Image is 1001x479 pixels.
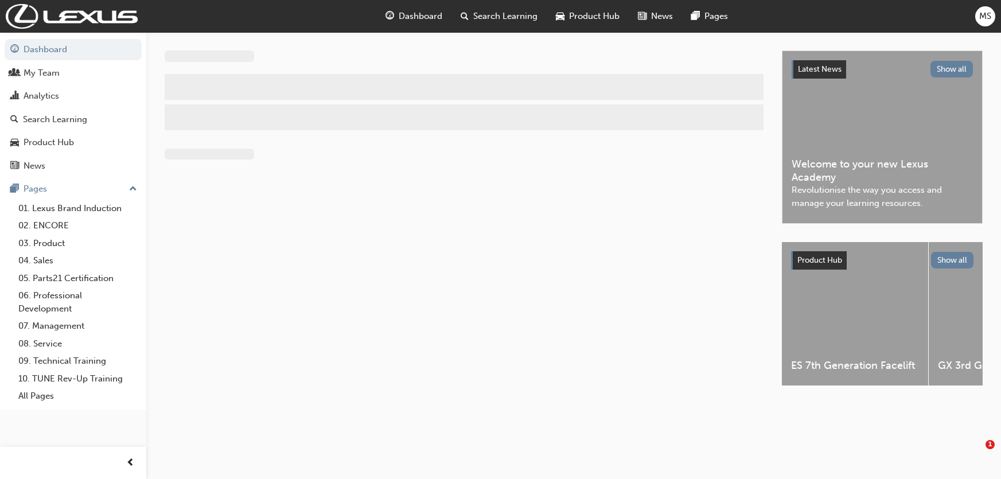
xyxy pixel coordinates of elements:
[5,132,142,153] a: Product Hub
[399,10,442,23] span: Dashboard
[24,159,45,173] div: News
[5,109,142,130] a: Search Learning
[14,387,142,405] a: All Pages
[385,9,394,24] span: guage-icon
[962,440,990,468] iframe: Intercom live chat
[24,89,59,103] div: Analytics
[556,9,564,24] span: car-icon
[126,456,135,470] span: prev-icon
[24,182,47,196] div: Pages
[129,182,137,197] span: up-icon
[5,178,142,200] button: Pages
[782,242,928,385] a: ES 7th Generation Facelift
[792,158,973,184] span: Welcome to your new Lexus Academy
[792,184,973,209] span: Revolutionise the way you access and manage your learning resources.
[704,10,728,23] span: Pages
[473,10,537,23] span: Search Learning
[10,115,18,125] span: search-icon
[376,5,451,28] a: guage-iconDashboard
[14,287,142,317] a: 06. Professional Development
[10,68,19,79] span: people-icon
[23,113,87,126] div: Search Learning
[986,440,995,449] span: 1
[651,10,673,23] span: News
[791,251,973,270] a: Product HubShow all
[10,138,19,148] span: car-icon
[931,252,974,268] button: Show all
[629,5,682,28] a: news-iconNews
[682,5,737,28] a: pages-iconPages
[14,335,142,353] a: 08. Service
[5,155,142,177] a: News
[451,5,547,28] a: search-iconSearch Learning
[5,63,142,84] a: My Team
[14,317,142,335] a: 07. Management
[10,91,19,102] span: chart-icon
[5,39,142,60] a: Dashboard
[791,359,919,372] span: ES 7th Generation Facelift
[797,255,842,265] span: Product Hub
[24,67,60,80] div: My Team
[5,37,142,178] button: DashboardMy TeamAnalyticsSearch LearningProduct HubNews
[14,235,142,252] a: 03. Product
[10,45,19,55] span: guage-icon
[638,9,646,24] span: news-icon
[10,184,19,194] span: pages-icon
[975,6,995,26] button: MS
[569,10,620,23] span: Product Hub
[14,370,142,388] a: 10. TUNE Rev-Up Training
[14,200,142,217] a: 01. Lexus Brand Induction
[14,217,142,235] a: 02. ENCORE
[24,136,74,149] div: Product Hub
[792,60,973,79] a: Latest NewsShow all
[691,9,700,24] span: pages-icon
[5,85,142,107] a: Analytics
[461,9,469,24] span: search-icon
[14,352,142,370] a: 09. Technical Training
[10,161,19,172] span: news-icon
[14,270,142,287] a: 05. Parts21 Certification
[782,50,983,224] a: Latest NewsShow allWelcome to your new Lexus AcademyRevolutionise the way you access and manage y...
[979,10,991,23] span: MS
[930,61,973,77] button: Show all
[14,252,142,270] a: 04. Sales
[798,64,842,74] span: Latest News
[547,5,629,28] a: car-iconProduct Hub
[6,4,138,29] img: Trak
